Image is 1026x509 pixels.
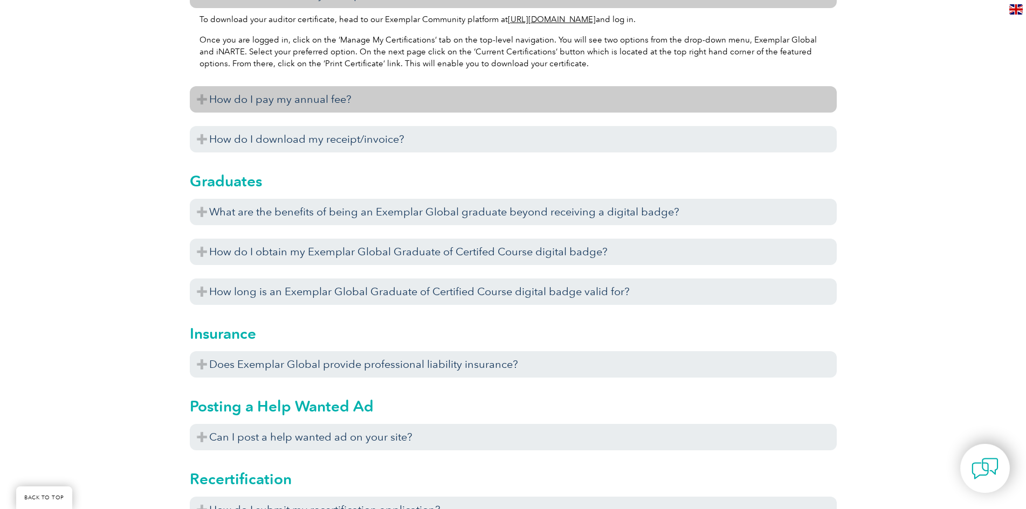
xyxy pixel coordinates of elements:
[199,34,827,69] p: Once you are logged in, click on the ‘Manage My Certifications’ tab on the top-level navigation. ...
[1009,4,1023,15] img: en
[190,239,837,265] h3: How do I obtain my Exemplar Global Graduate of Certifed Course digital badge?
[190,424,837,450] h3: Can I post a help wanted ad on your site?
[190,126,837,152] h3: How do I download my receipt/invoice?
[190,86,837,113] h3: How do I pay my annual fee?
[190,172,837,190] h2: Graduates
[190,278,837,305] h3: How long is an Exemplar Global Graduate of Certified Course digital badge valid for?
[16,486,72,509] a: BACK TO TOP
[190,325,837,342] h2: Insurance
[199,13,827,25] p: To download your auditor certificate, head to our Exemplar Community platform at and log in.
[190,470,837,487] h2: Recertification
[190,199,837,225] h3: What are the benefits of being an Exemplar Global graduate beyond receiving a digital badge?
[508,15,596,24] a: [URL][DOMAIN_NAME]
[190,398,837,415] h2: Posting a Help Wanted Ad
[190,351,837,378] h3: Does Exemplar Global provide professional liability insurance?
[972,455,999,482] img: contact-chat.png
